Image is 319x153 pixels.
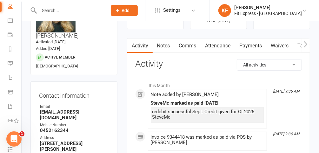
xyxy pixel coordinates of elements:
a: Payments [8,28,22,43]
h3: Activity [135,59,302,69]
span: Active member [45,55,76,59]
iframe: Intercom live chat [6,131,22,147]
a: Calendar [8,14,22,28]
input: Search... [37,6,103,15]
div: [PERSON_NAME] [234,5,302,10]
a: Waivers [267,38,293,53]
span: [DEMOGRAPHIC_DATA] [36,64,78,68]
i: [DATE] 9:36 AM [273,89,299,94]
div: Fit Express - [GEOGRAPHIC_DATA] [234,10,302,16]
span: Add [122,8,130,13]
h3: Contact information [39,90,109,99]
div: Invoice 9344418 was marked as paid via POS by [PERSON_NAME] [151,135,264,145]
a: Reports [8,43,22,57]
a: Notes [153,38,175,53]
strong: [STREET_ADDRESS][PERSON_NAME] [40,141,109,152]
a: Payments [235,38,267,53]
div: Email [40,104,109,110]
div: SteveMc marked as paid [DATE] [151,101,264,106]
span: 1 [19,131,24,136]
li: This Month [135,79,302,89]
strong: [EMAIL_ADDRESS][DOMAIN_NAME] [40,109,109,121]
span: Settings [163,3,181,17]
button: Add [111,5,138,16]
a: Activity [127,38,153,53]
a: Comms [175,38,201,53]
a: Attendance [201,38,235,53]
div: Note added by [PERSON_NAME] [151,92,264,97]
div: KF [218,4,231,17]
a: Product Sales [8,86,22,100]
time: Activated [DATE] [36,39,65,44]
time: Added [DATE] [36,46,60,51]
div: Address [40,135,109,141]
a: Assessments [8,129,22,143]
a: Tasks [293,38,316,53]
i: [DATE] 9:36 AM [273,132,299,136]
div: redebit successful Sept. Credit given for Ot 2025. SteveMc [152,109,263,120]
strong: 0452162344 [40,128,109,133]
div: Mobile Number [40,122,109,128]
